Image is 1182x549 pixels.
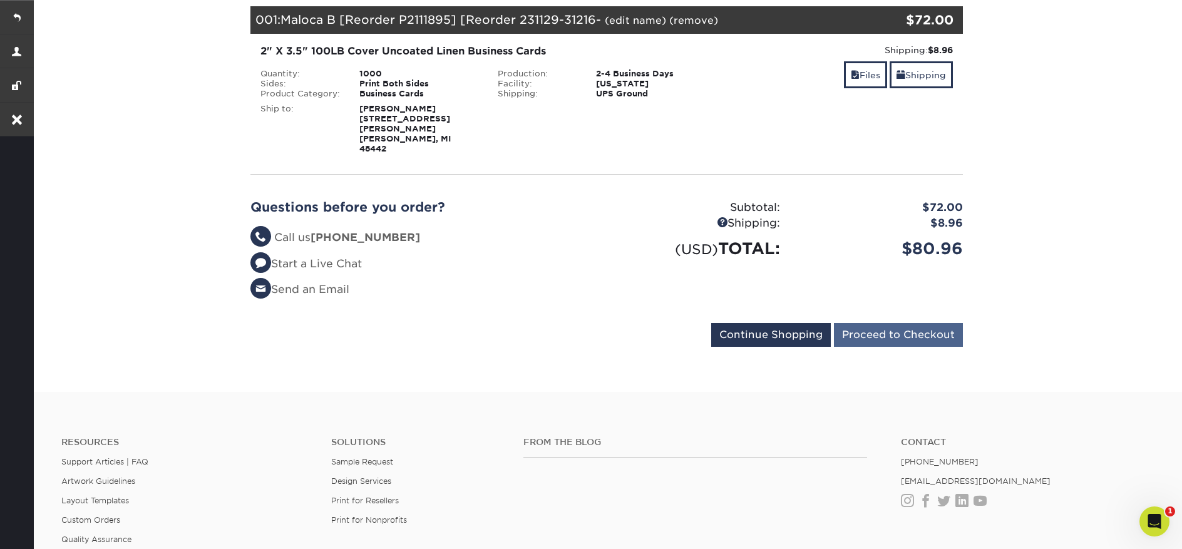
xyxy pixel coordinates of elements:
[901,457,979,466] a: [PHONE_NUMBER]
[311,231,420,244] strong: [PHONE_NUMBER]
[711,323,831,347] input: Continue Shopping
[675,241,718,257] small: (USD)
[331,476,391,486] a: Design Services
[587,89,725,99] div: UPS Ground
[250,200,597,215] h2: Questions before you order?
[251,79,350,89] div: Sides:
[260,44,716,59] div: 2" X 3.5" 100LB Cover Uncoated Linen Business Cards
[331,437,505,448] h4: Solutions
[350,69,488,79] div: 1000
[897,70,905,80] span: shipping
[587,69,725,79] div: 2-4 Business Days
[669,14,718,26] a: (remove)
[1139,506,1169,536] iframe: Intercom live chat
[587,79,725,89] div: [US_STATE]
[251,89,350,99] div: Product Category:
[928,45,953,55] strong: $8.96
[280,13,601,26] span: Maloca B [Reorder P2111895] [Reorder 231129-31216-
[251,104,350,154] div: Ship to:
[488,79,587,89] div: Facility:
[250,283,349,295] a: Send an Email
[350,89,488,99] div: Business Cards
[523,437,867,448] h4: From the Blog
[901,476,1051,486] a: [EMAIL_ADDRESS][DOMAIN_NAME]
[359,104,451,153] strong: [PERSON_NAME] [STREET_ADDRESS][PERSON_NAME] [PERSON_NAME], MI 48442
[251,69,350,79] div: Quantity:
[250,6,844,34] div: 001:
[734,44,953,56] div: Shipping:
[331,496,399,505] a: Print for Resellers
[789,215,972,232] div: $8.96
[834,323,963,347] input: Proceed to Checkout
[61,476,135,486] a: Artwork Guidelines
[61,496,129,505] a: Layout Templates
[789,200,972,216] div: $72.00
[331,457,393,466] a: Sample Request
[605,14,666,26] a: (edit name)
[607,215,789,232] div: Shipping:
[890,61,953,88] a: Shipping
[61,437,312,448] h4: Resources
[61,457,148,466] a: Support Articles | FAQ
[250,257,362,270] a: Start a Live Chat
[488,89,587,99] div: Shipping:
[488,69,587,79] div: Production:
[901,437,1152,448] a: Contact
[844,61,887,88] a: Files
[607,237,789,260] div: TOTAL:
[250,230,597,246] li: Call us
[61,535,131,544] a: Quality Assurance
[350,79,488,89] div: Print Both Sides
[844,11,953,29] div: $72.00
[1165,506,1175,516] span: 1
[331,515,407,525] a: Print for Nonprofits
[789,237,972,260] div: $80.96
[607,200,789,216] div: Subtotal:
[851,70,860,80] span: files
